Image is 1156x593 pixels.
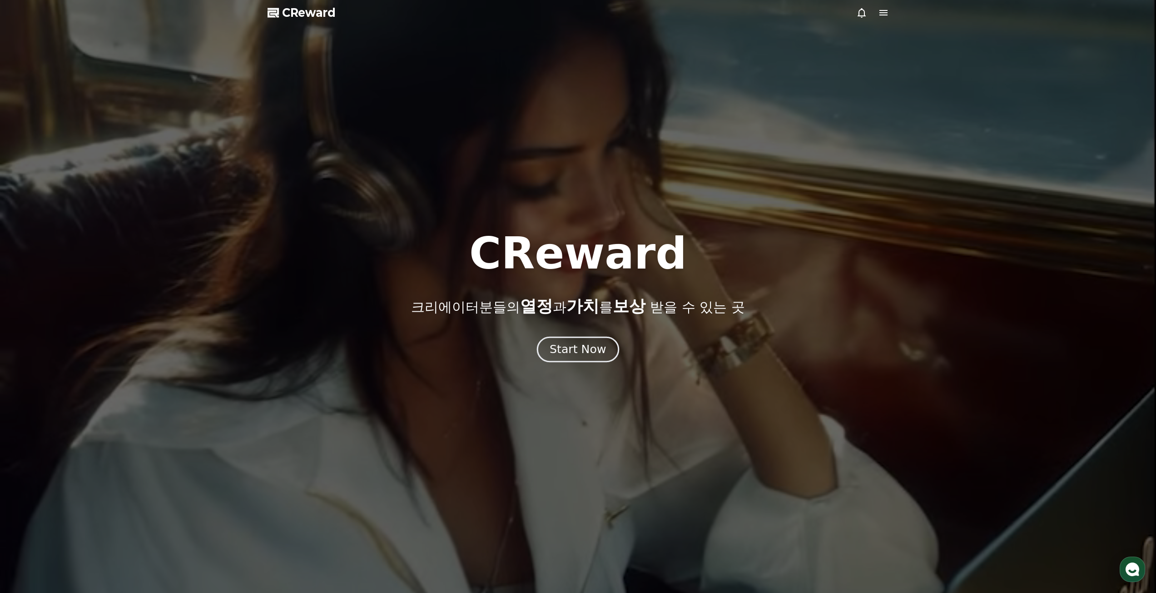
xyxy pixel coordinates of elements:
span: 보상 [613,297,645,315]
a: CReward [268,5,336,20]
span: CReward [282,5,336,20]
h1: CReward [469,232,687,275]
button: Start Now [537,336,619,362]
a: 홈 [3,288,60,311]
span: 설정 [140,302,151,309]
a: 설정 [117,288,174,311]
a: 대화 [60,288,117,311]
span: 열정 [520,297,553,315]
p: 크리에이터분들의 과 를 받을 수 있는 곳 [411,297,744,315]
div: Start Now [550,342,606,357]
span: 대화 [83,302,94,309]
span: 가치 [566,297,599,315]
a: Start Now [539,346,617,355]
span: 홈 [29,302,34,309]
